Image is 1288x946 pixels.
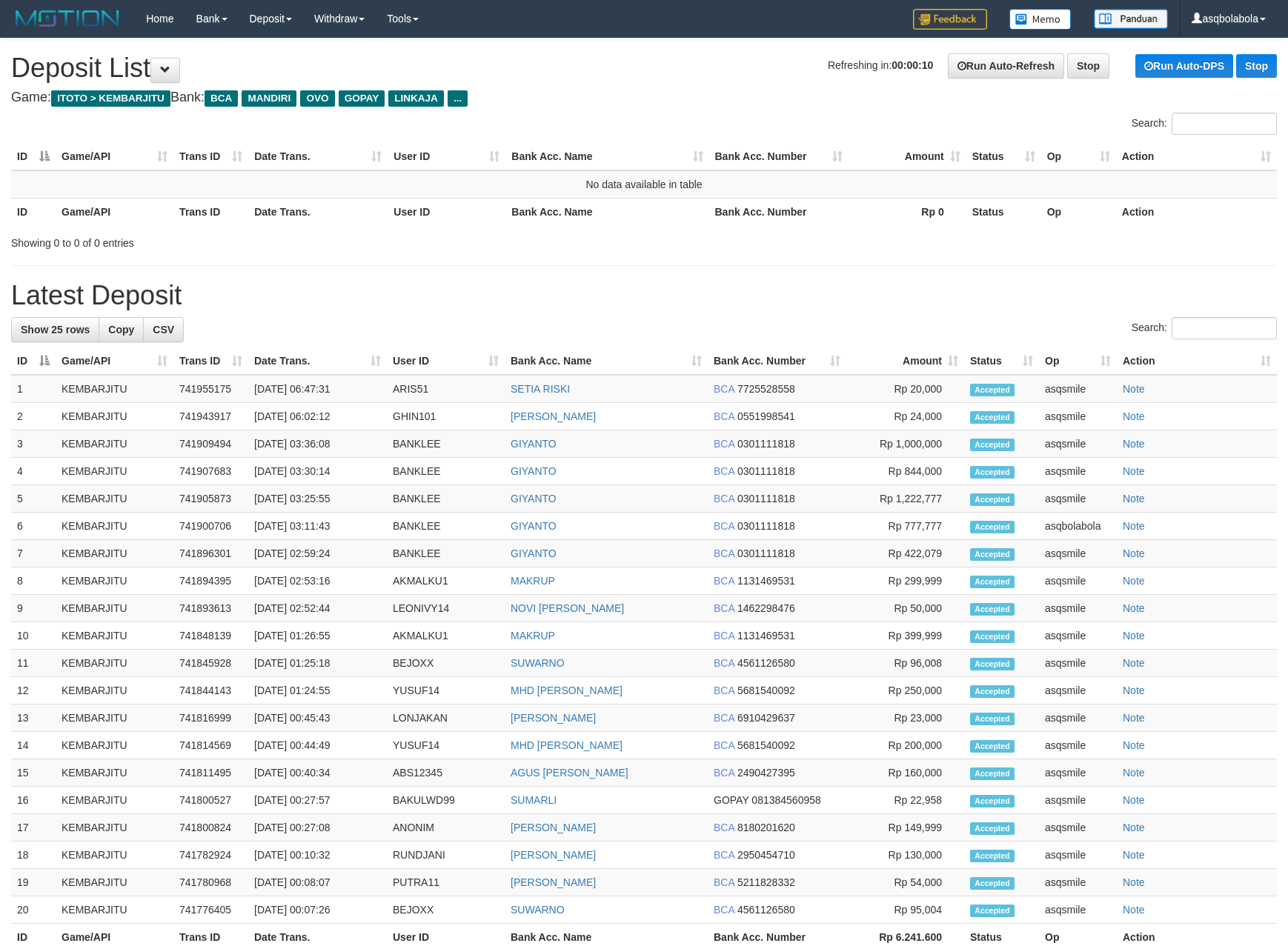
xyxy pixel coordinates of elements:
[173,842,248,869] td: 741782924
[714,438,734,450] span: BCA
[1123,602,1145,614] a: Note
[1039,677,1117,704] td: asqsmile
[248,567,387,595] td: [DATE] 02:53:16
[970,548,1015,561] span: Accepted
[1123,410,1145,422] a: Note
[714,712,734,724] span: BCA
[56,513,173,540] td: KEMBARJITU
[1039,567,1117,595] td: asqsmile
[51,90,170,107] span: ITOTO > KEMBARJITU
[714,739,734,751] span: BCA
[714,657,734,669] span: BCA
[11,896,56,924] td: 20
[248,814,387,842] td: [DATE] 00:27:08
[248,896,387,924] td: [DATE] 00:07:26
[387,513,505,540] td: BANKLEE
[56,842,173,869] td: KEMBARJITU
[11,403,56,430] td: 2
[846,842,964,869] td: Rp 130,000
[970,658,1015,670] span: Accepted
[248,540,387,567] td: [DATE] 02:59:24
[56,540,173,567] td: KEMBARJITU
[714,684,734,696] span: BCA
[1123,657,1145,669] a: Note
[737,575,795,587] span: Copy 1131469531 to clipboard
[173,595,248,622] td: 741893613
[511,739,623,751] a: MHD [PERSON_NAME]
[205,90,238,107] span: BCA
[511,383,570,395] a: SETIA RISKI
[173,622,248,650] td: 741848139
[846,759,964,787] td: Rp 160,000
[511,657,565,669] a: SUWARNO
[849,143,966,170] th: Amount: activate to sort column ascending
[714,794,748,806] span: GOPAY
[56,403,173,430] td: KEMBARJITU
[1123,822,1145,833] a: Note
[248,403,387,430] td: [DATE] 06:02:12
[56,732,173,759] td: KEMBARJITU
[737,849,795,861] span: Copy 2950454710 to clipboard
[11,281,1277,310] h1: Latest Deposit
[387,896,505,924] td: BEJOXX
[511,684,623,696] a: MHD [PERSON_NAME]
[970,713,1015,725] span: Accepted
[11,7,124,30] img: MOTION_logo.png
[173,650,248,677] td: 741845928
[1039,430,1117,458] td: asqsmile
[56,622,173,650] td: KEMBARJITU
[108,324,134,336] span: Copy
[248,458,387,485] td: [DATE] 03:30:14
[173,513,248,540] td: 741900706
[11,317,99,342] a: Show 25 rows
[737,410,795,422] span: Copy 0551998541 to clipboard
[1123,465,1145,477] a: Note
[387,430,505,458] td: BANKLEE
[11,787,56,814] td: 16
[1132,113,1277,135] label: Search:
[511,602,624,614] a: NOVI [PERSON_NAME]
[1123,794,1145,806] a: Note
[1132,317,1277,339] label: Search:
[1123,438,1145,450] a: Note
[1123,684,1145,696] a: Note
[242,90,296,107] span: MANDIRI
[948,53,1064,79] a: Run Auto-Refresh
[511,493,557,504] a: GIYANTO
[99,317,144,342] a: Copy
[709,143,849,170] th: Bank Acc. Number: activate to sort column ascending
[1039,869,1117,896] td: asqsmile
[511,465,557,477] a: GIYANTO
[173,143,248,170] th: Trans ID: activate to sort column ascending
[709,198,849,225] th: Bank Acc. Number
[1123,520,1145,532] a: Note
[1117,347,1277,375] th: Action: activate to sort column ascending
[1009,9,1072,30] img: Button%20Memo.svg
[387,375,505,403] td: ARIS51
[849,198,966,225] th: Rp 0
[248,513,387,540] td: [DATE] 03:11:43
[1123,493,1145,504] a: Note
[913,9,987,30] img: Feedback.jpg
[388,143,505,170] th: User ID: activate to sort column ascending
[153,324,174,336] span: CSV
[173,347,248,375] th: Trans ID: activate to sort column ascending
[970,439,1015,451] span: Accepted
[714,767,734,779] span: BCA
[173,677,248,704] td: 741844143
[1039,622,1117,650] td: asqsmile
[505,347,708,375] th: Bank Acc. Name: activate to sort column ascending
[714,465,734,477] span: BCA
[846,595,964,622] td: Rp 50,000
[387,842,505,869] td: RUNDJANI
[387,403,505,430] td: GHIN101
[511,712,596,724] a: [PERSON_NAME]
[11,485,56,513] td: 5
[248,485,387,513] td: [DATE] 03:25:55
[248,869,387,896] td: [DATE] 00:08:07
[56,814,173,842] td: KEMBARJITU
[846,403,964,430] td: Rp 24,000
[846,458,964,485] td: Rp 844,000
[1039,842,1117,869] td: asqsmile
[248,430,387,458] td: [DATE] 03:36:08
